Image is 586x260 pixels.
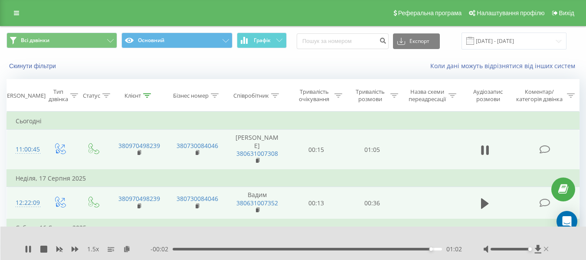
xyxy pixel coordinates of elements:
span: - 00:02 [151,245,173,253]
div: Тривалість розмови [352,88,388,103]
a: 380970498239 [118,194,160,203]
td: Вадим [226,187,288,219]
div: Клієнт [124,92,141,99]
a: 380730084046 [177,142,218,150]
button: Експорт [393,33,440,49]
div: Коментар/категорія дзвінка [514,88,565,103]
div: [PERSON_NAME] [2,92,46,99]
span: Графік [254,37,271,43]
td: 00:15 [288,130,344,170]
span: Вихід [559,10,574,16]
a: 380730084046 [177,194,218,203]
td: 00:13 [288,187,344,219]
td: 00:36 [344,187,400,219]
button: Основний [121,33,232,48]
a: 380631007308 [236,149,278,158]
div: Бізнес номер [173,92,209,99]
div: Accessibility label [528,247,532,251]
td: Субота, 16 Серпня 2025 [7,219,579,237]
td: [PERSON_NAME] [226,130,288,170]
span: Налаштування профілю [477,10,544,16]
td: Неділя, 17 Серпня 2025 [7,170,579,187]
span: 1.5 x [87,245,99,253]
input: Пошук за номером [297,33,389,49]
div: Статус [83,92,100,99]
span: Всі дзвінки [21,37,49,44]
div: 11:00:45 [16,141,34,158]
span: 01:02 [446,245,462,253]
button: Скинути фільтри [7,62,60,70]
div: Аудіозапис розмови [466,88,510,103]
span: Реферальна програма [398,10,462,16]
div: Open Intercom Messenger [557,211,577,232]
div: Тривалість очікування [296,88,332,103]
div: Accessibility label [429,247,433,251]
div: 12:22:09 [16,194,34,211]
div: Тип дзвінка [49,88,68,103]
button: Всі дзвінки [7,33,117,48]
button: Графік [237,33,287,48]
div: Назва схеми переадресації [408,88,446,103]
a: Коли дані можуть відрізнятися вiд інших систем [430,62,579,70]
a: 380631007352 [236,199,278,207]
div: Співробітник [233,92,269,99]
td: 01:05 [344,130,400,170]
td: Сьогодні [7,112,579,130]
a: 380970498239 [118,142,160,150]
